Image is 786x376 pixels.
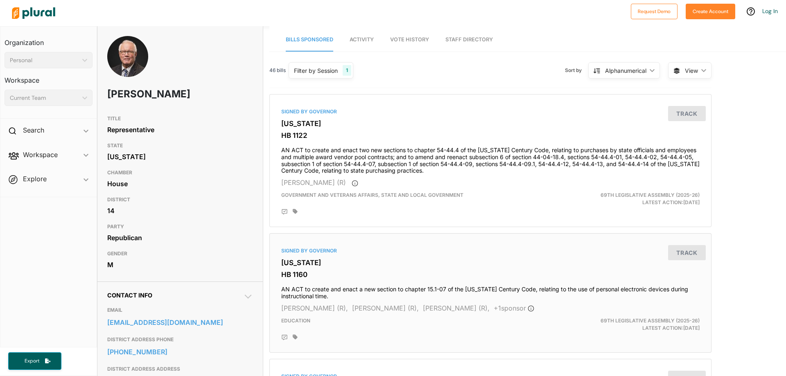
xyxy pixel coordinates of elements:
[293,334,298,340] div: Add tags
[281,131,700,140] h3: HB 1122
[107,82,194,106] h1: [PERSON_NAME]
[107,249,253,259] h3: GENDER
[281,119,700,128] h3: [US_STATE]
[562,191,706,206] div: Latest Action: [DATE]
[107,346,253,358] a: [PHONE_NUMBER]
[10,94,79,102] div: Current Team
[23,126,44,135] h2: Search
[281,192,463,198] span: Government and Veterans Affairs, State and Local Government
[281,178,346,187] span: [PERSON_NAME] (R)
[281,304,348,312] span: [PERSON_NAME] (R),
[286,28,333,52] a: Bills Sponsored
[685,66,698,75] span: View
[107,141,253,151] h3: STATE
[281,282,700,300] h4: AN ACT to create and enact a new section to chapter 15.1-07 of the [US_STATE] Century Code, relat...
[107,292,152,299] span: Contact Info
[107,364,253,374] h3: DISTRICT ADDRESS ADDRESS
[107,305,253,315] h3: EMAIL
[423,304,490,312] span: [PERSON_NAME] (R),
[390,36,429,43] span: Vote History
[107,114,253,124] h3: TITLE
[8,352,61,370] button: Export
[107,205,253,217] div: 14
[494,304,534,312] span: + 1 sponsor
[107,222,253,232] h3: PARTY
[686,4,735,19] button: Create Account
[686,7,735,15] a: Create Account
[281,259,700,267] h3: [US_STATE]
[107,195,253,205] h3: DISTRICT
[562,317,706,332] div: Latest Action: [DATE]
[668,106,706,121] button: Track
[281,334,288,341] div: Add Position Statement
[107,335,253,344] h3: DISTRICT ADDRESS PHONE
[601,317,700,324] span: 69th Legislative Assembly (2025-26)
[281,317,310,324] span: Education
[107,232,253,244] div: Republican
[281,270,700,279] h3: HB 1160
[107,151,253,163] div: [US_STATE]
[107,124,253,136] div: Representative
[631,7,678,15] a: Request Demo
[281,209,288,215] div: Add Position Statement
[343,65,351,76] div: 1
[294,66,338,75] div: Filter by Session
[107,178,253,190] div: House
[5,68,93,86] h3: Workspace
[281,247,700,254] div: Signed by Governor
[107,259,253,271] div: M
[352,304,419,312] span: [PERSON_NAME] (R),
[293,209,298,214] div: Add tags
[107,316,253,329] a: [EMAIL_ADDRESS][DOMAIN_NAME]
[631,4,678,19] button: Request Demo
[605,66,646,75] div: Alphanumerical
[390,28,429,52] a: Vote History
[269,67,286,74] span: 46 bills
[107,168,253,178] h3: CHAMBER
[286,36,333,43] span: Bills Sponsored
[107,36,148,87] img: Headshot of Jon Nelson
[281,108,700,115] div: Signed by Governor
[601,192,700,198] span: 69th Legislative Assembly (2025-26)
[19,358,45,365] span: Export
[281,143,700,174] h4: AN ACT to create and enact two new sections to chapter 54-44.4 of the [US_STATE] Century Code, re...
[5,31,93,49] h3: Organization
[762,7,778,15] a: Log In
[565,67,588,74] span: Sort by
[10,56,79,65] div: Personal
[350,28,374,52] a: Activity
[350,36,374,43] span: Activity
[668,245,706,260] button: Track
[445,28,493,52] a: Staff Directory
